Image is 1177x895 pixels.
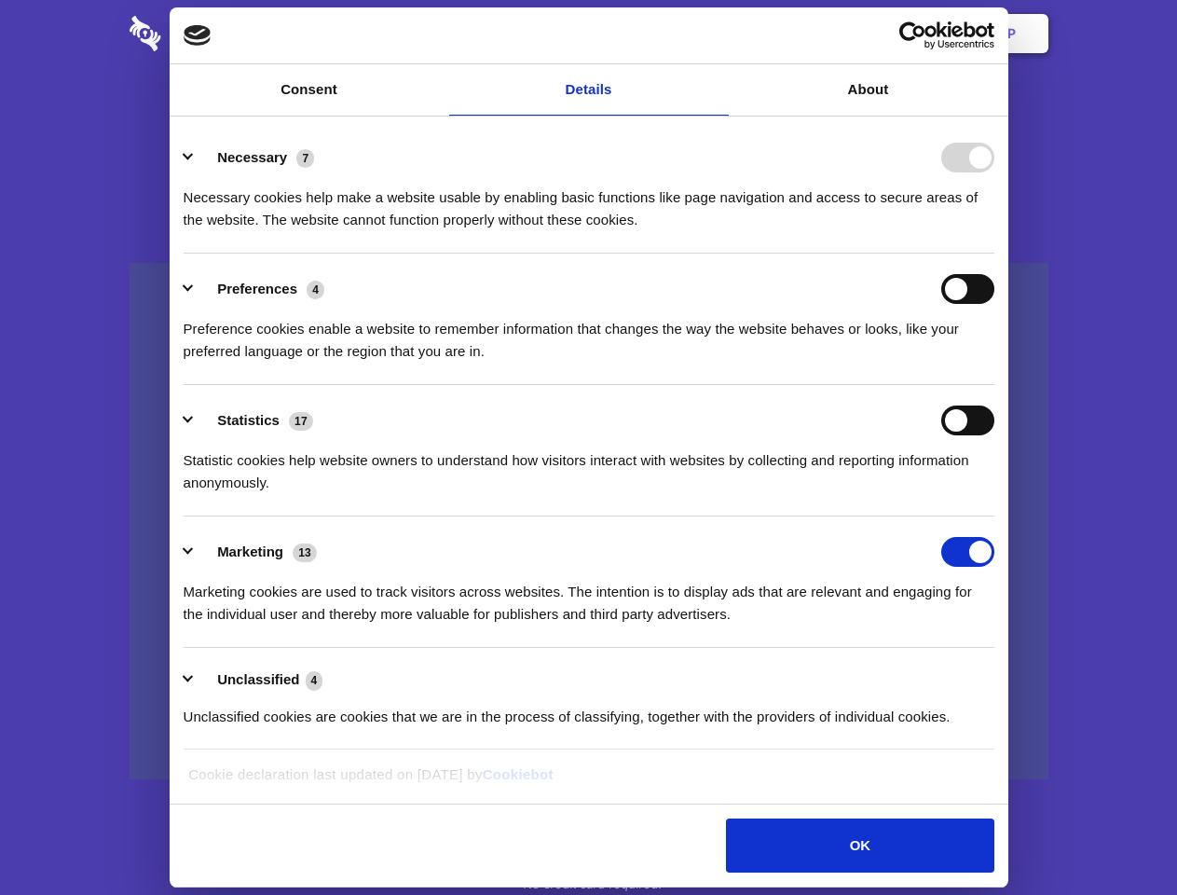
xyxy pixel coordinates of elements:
img: logo [184,25,212,46]
label: Necessary [217,149,287,165]
button: Marketing (13) [184,537,329,567]
button: OK [726,819,993,873]
a: Usercentrics Cookiebot - opens in a new window [831,21,994,49]
a: Cookiebot [483,766,554,782]
span: 17 [289,412,313,431]
a: About [729,64,1008,116]
span: 4 [306,671,323,690]
a: Consent [170,64,449,116]
div: Cookie declaration last updated on [DATE] by [174,764,1003,800]
a: Pricing [547,5,628,62]
button: Preferences (4) [184,274,336,304]
div: Marketing cookies are used to track visitors across websites. The intention is to display ads tha... [184,567,994,626]
h1: Eliminate Slack Data Loss. [130,84,1048,151]
a: Details [449,64,729,116]
img: logo-wordmark-white-trans-d4663122ce5f474addd5e946df7df03e33cb6a1c49d2221995e7729f52c070b2.svg [130,16,289,51]
button: Necessary (7) [184,143,326,172]
iframe: Drift Widget Chat Controller [1084,802,1155,873]
a: Contact [756,5,842,62]
label: Preferences [217,281,297,296]
h4: Auto-redaction of sensitive data, encrypted data sharing and self-destructing private chats. Shar... [130,170,1048,231]
label: Statistics [217,412,280,428]
span: 7 [296,149,314,168]
span: 4 [307,281,324,299]
label: Marketing [217,544,283,559]
div: Preference cookies enable a website to remember information that changes the way the website beha... [184,304,994,363]
a: Login [845,5,926,62]
div: Necessary cookies help make a website usable by enabling basic functions like page navigation and... [184,172,994,231]
span: 13 [293,544,317,562]
div: Unclassified cookies are cookies that we are in the process of classifying, together with the pro... [184,692,994,728]
a: Wistia video thumbnail [130,263,1048,780]
div: Statistic cookies help website owners to understand how visitors interact with websites by collec... [184,435,994,494]
button: Unclassified (4) [184,668,335,692]
button: Statistics (17) [184,406,325,435]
